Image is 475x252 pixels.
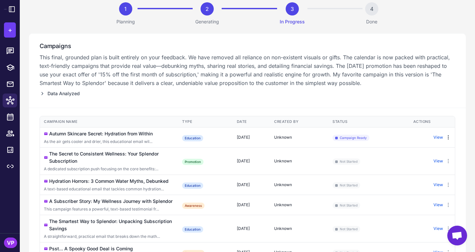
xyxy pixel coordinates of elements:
[274,202,325,208] div: Unknown
[332,226,360,232] span: Not Started
[49,218,174,232] div: The Smartest Way to Splendor: Unpacking Subscription Savings
[409,116,455,127] th: Actions
[49,150,174,165] div: The Secret to Consistent Wellness: Your Splendor Subscription
[195,18,219,25] p: Generating
[433,182,443,188] button: View
[447,226,467,245] div: Open chat
[8,25,12,35] span: +
[237,158,266,164] div: [DATE]
[332,182,360,188] span: Not Started
[433,226,443,232] button: View
[286,2,299,15] div: 3
[44,234,174,239] div: Click to edit
[433,158,443,164] button: View
[182,226,203,233] div: Education
[49,178,169,185] div: Hydration Horrors: 3 Common Water Myths, Debunked
[274,182,325,188] div: Unknown
[329,116,409,127] th: Status
[40,116,178,127] th: Campaign Name
[237,202,266,208] div: [DATE]
[116,18,135,25] p: Planning
[332,202,360,209] span: Not Started
[182,135,203,141] div: Education
[44,186,174,192] div: Click to edit
[274,134,325,140] div: Unknown
[49,130,153,137] div: Autumn Skincare Secret: Hydration from Within
[44,166,174,172] div: Click to edit
[237,134,266,140] div: [DATE]
[182,182,203,189] div: Education
[44,206,174,212] div: Click to edit
[237,226,266,232] div: [DATE]
[40,42,455,50] h3: Campaigns
[365,2,378,15] div: 4
[47,90,80,97] span: Data Analyzed
[274,158,325,164] div: Unknown
[332,135,369,141] span: Campaign Ready
[201,2,214,15] div: 2
[4,22,16,38] button: +
[332,158,360,165] span: Not Started
[178,116,233,127] th: Type
[433,134,443,140] button: View
[182,159,204,165] div: Promotion
[270,116,329,127] th: Created By
[366,18,377,25] p: Done
[433,202,443,208] button: View
[40,53,455,87] p: This final, grounded plan is built entirely on your feedback. We have removed all reliance on non...
[237,182,266,188] div: [DATE]
[233,116,270,127] th: Date
[44,139,174,145] div: Click to edit
[280,18,305,25] p: In Progress
[4,238,17,248] div: VP
[119,2,132,15] div: 1
[274,226,325,232] div: Unknown
[49,198,173,205] div: A Subscriber Story: My Wellness Journey with Splendor
[182,203,205,209] div: Awareness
